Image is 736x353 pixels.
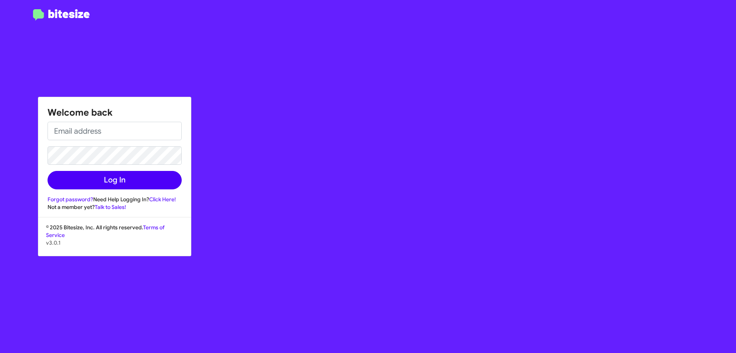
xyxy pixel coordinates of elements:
[48,203,182,211] div: Not a member yet?
[48,122,182,140] input: Email address
[46,239,183,247] p: v3.0.1
[38,224,191,256] div: © 2025 Bitesize, Inc. All rights reserved.
[48,196,93,203] a: Forgot password?
[48,171,182,189] button: Log In
[48,196,182,203] div: Need Help Logging In?
[149,196,176,203] a: Click Here!
[48,106,182,119] h1: Welcome back
[95,204,126,210] a: Talk to Sales!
